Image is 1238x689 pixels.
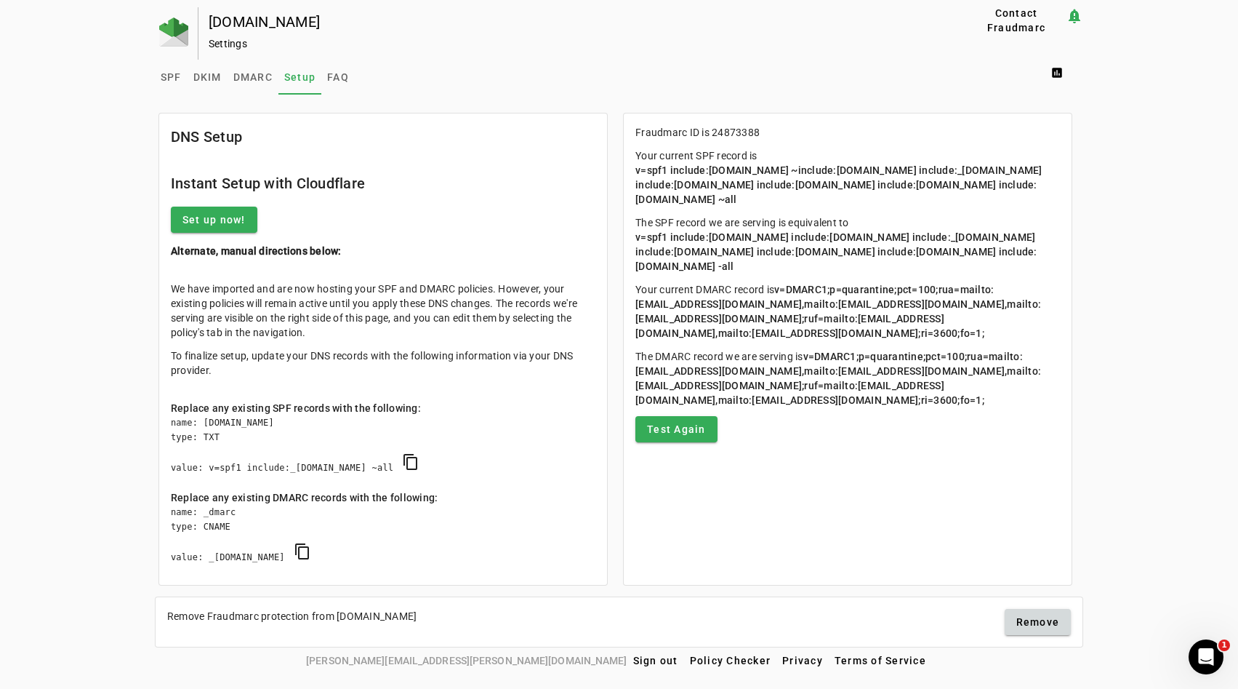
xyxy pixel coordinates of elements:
p: Your current DMARC record is [635,282,1060,340]
button: Test Again [635,416,718,442]
span: v=spf1 include:[DOMAIN_NAME] ~include:[DOMAIN_NAME] include:_[DOMAIN_NAME] include:[DOMAIN_NAME] ... [635,164,1045,205]
span: DKIM [193,72,222,82]
span: v=DMARC1;p=quarantine;pct=100;rua=mailto:[EMAIL_ADDRESS][DOMAIN_NAME],mailto:[EMAIL_ADDRESS][DOMA... [635,284,1041,339]
div: Remove Fraudmarc protection from [DOMAIN_NAME] [167,609,417,624]
h2: Instant Setup with Cloudflare [171,172,595,195]
button: Sign out [627,648,684,674]
p: Your current SPF record is [635,148,1060,207]
a: FAQ [321,60,355,95]
a: SPF [155,60,188,95]
button: Terms of Service [829,648,932,674]
button: Set up now! [171,207,257,233]
mat-icon: notification_important [1066,7,1083,25]
span: Set up now! [182,212,246,227]
span: DMARC [233,72,273,82]
button: copy DMARC [285,534,320,569]
span: Contact Fraudmarc [973,6,1060,35]
span: v=DMARC1;p=quarantine;pct=100;rua=mailto:[EMAIL_ADDRESS][DOMAIN_NAME],mailto:[EMAIL_ADDRESS][DOMA... [635,351,1041,406]
div: name: [DOMAIN_NAME] type: TXT value: v=spf1 include:_[DOMAIN_NAME] ~all [171,415,595,490]
p: To finalize setup, update your DNS records with the following information via your DNS provider. [171,349,595,378]
mat-card-title: DNS Setup [171,125,242,148]
div: [DOMAIN_NAME] [209,15,920,29]
span: v=spf1 include:[DOMAIN_NAME] include:[DOMAIN_NAME] include:_[DOMAIN_NAME] include:[DOMAIN_NAME] i... [635,231,1038,272]
span: Privacy [782,655,823,666]
button: Contact Fraudmarc [967,7,1066,33]
span: Setup [284,72,315,82]
p: The DMARC record we are serving is [635,349,1060,407]
a: Setup [278,60,321,95]
img: Fraudmarc Logo [159,17,188,47]
span: [PERSON_NAME][EMAIL_ADDRESS][PERSON_NAME][DOMAIN_NAME] [306,653,627,669]
a: DMARC [228,60,278,95]
p: The SPF record we are serving is equivalent to [635,215,1060,274]
iframe: Intercom live chat [1189,640,1223,674]
span: 1 [1218,640,1230,651]
div: name: _dmarc type: CNAME value: _[DOMAIN_NAME] [171,505,595,580]
span: Remove [1016,615,1060,629]
span: FAQ [327,72,349,82]
button: Remove [1005,609,1072,635]
span: Test Again [647,422,706,437]
b: Alternate, manual directions below: [171,245,342,257]
span: Sign out [633,655,678,666]
div: Replace any existing SPF records with the following: [171,401,595,415]
span: Terms of Service [835,655,926,666]
button: copy SPF [393,445,428,479]
button: Policy Checker [684,648,777,674]
div: Replace any existing DMARC records with the following: [171,490,595,505]
div: Settings [209,36,920,51]
a: DKIM [188,60,228,95]
button: Privacy [776,648,829,674]
p: Fraudmarc ID is 24873388 [635,125,1060,140]
span: Policy Checker [690,655,771,666]
span: SPF [161,72,182,82]
p: We have imported and are now hosting your SPF and DMARC policies. However, your existing policies... [171,282,595,340]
